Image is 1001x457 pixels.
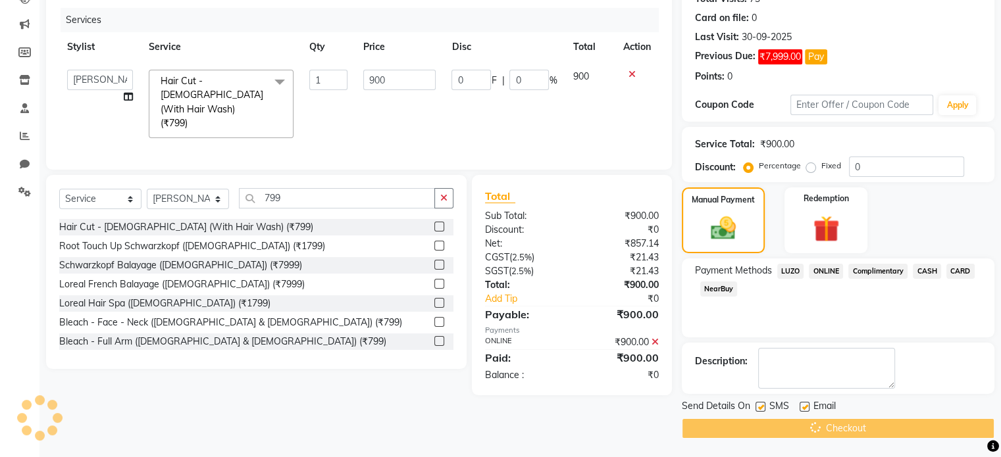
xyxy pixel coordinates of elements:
[695,354,748,368] div: Description:
[804,193,849,204] label: Redemption
[695,137,755,151] div: Service Total:
[813,399,836,416] span: Email
[938,95,976,115] button: Apply
[769,399,789,416] span: SMS
[695,264,772,277] span: Payment Methods
[511,266,531,276] span: 2.5%
[913,264,941,279] span: CASH
[355,32,444,62] th: Price
[758,49,802,64] span: ₹7,999.00
[61,8,669,32] div: Services
[475,209,572,223] div: Sub Total:
[59,316,402,329] div: Bleach - Face - Neck ([DEMOGRAPHIC_DATA] & [DEMOGRAPHIC_DATA]) (₹799)
[821,160,841,172] label: Fixed
[946,264,975,279] span: CARD
[475,223,572,237] div: Discount:
[59,258,302,272] div: Schwarzkopf Balayage ([DEMOGRAPHIC_DATA]) (₹7999)
[572,251,669,264] div: ₹21.43
[695,70,725,84] div: Points:
[703,214,744,243] img: _cash.svg
[59,239,325,253] div: Root Touch Up Schwarzkopf ([DEMOGRAPHIC_DATA]) (₹1799)
[615,32,659,62] th: Action
[682,399,750,416] span: Send Details On
[695,160,736,174] div: Discount:
[695,49,756,64] div: Previous Due:
[809,264,843,279] span: ONLINE
[573,70,588,82] span: 900
[692,194,755,206] label: Manual Payment
[161,75,263,129] span: Hair Cut - [DEMOGRAPHIC_DATA] (With Hair Wash) (₹799)
[695,11,749,25] div: Card on file:
[475,237,572,251] div: Net:
[188,117,193,129] a: x
[805,49,827,64] button: Pay
[59,277,305,291] div: Loreal French Balayage ([DEMOGRAPHIC_DATA]) (₹7999)
[475,306,572,322] div: Payable:
[475,251,572,264] div: ( )
[485,265,509,277] span: SGST
[742,30,792,44] div: 30-09-2025
[549,74,557,87] span: %
[475,350,572,366] div: Paid:
[752,11,757,25] div: 0
[512,252,532,262] span: 2.5%
[572,350,669,366] div: ₹900.00
[491,74,496,87] span: F
[501,74,504,87] span: |
[59,32,141,62] th: Stylist
[727,70,732,84] div: 0
[475,368,572,382] div: Balance :
[444,32,565,62] th: Disc
[759,160,801,172] label: Percentage
[572,306,669,322] div: ₹900.00
[572,223,669,237] div: ₹0
[485,189,515,203] span: Total
[475,278,572,292] div: Total:
[565,32,615,62] th: Total
[848,264,908,279] span: Complimentary
[59,297,270,310] div: Loreal Hair Spa ([DEMOGRAPHIC_DATA]) (₹1799)
[760,137,794,151] div: ₹900.00
[475,264,572,278] div: ( )
[572,209,669,223] div: ₹900.00
[572,368,669,382] div: ₹0
[59,335,386,349] div: Bleach - Full Arm ([DEMOGRAPHIC_DATA] & [DEMOGRAPHIC_DATA]) (₹799)
[572,278,669,292] div: ₹900.00
[695,30,739,44] div: Last Visit:
[777,264,804,279] span: LUZO
[485,325,659,336] div: Payments
[700,281,738,297] span: NearBuy
[239,188,435,208] input: Search or Scan
[805,212,848,245] img: _gift.svg
[301,32,355,62] th: Qty
[59,220,313,234] div: Hair Cut - [DEMOGRAPHIC_DATA] (With Hair Wash) (₹799)
[790,95,934,115] input: Enter Offer / Coupon Code
[572,237,669,251] div: ₹857.14
[475,292,588,306] a: Add Tip
[695,98,790,112] div: Coupon Code
[485,251,509,263] span: CGST
[475,335,572,349] div: ONLINE
[588,292,668,306] div: ₹0
[572,335,669,349] div: ₹900.00
[572,264,669,278] div: ₹21.43
[141,32,301,62] th: Service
